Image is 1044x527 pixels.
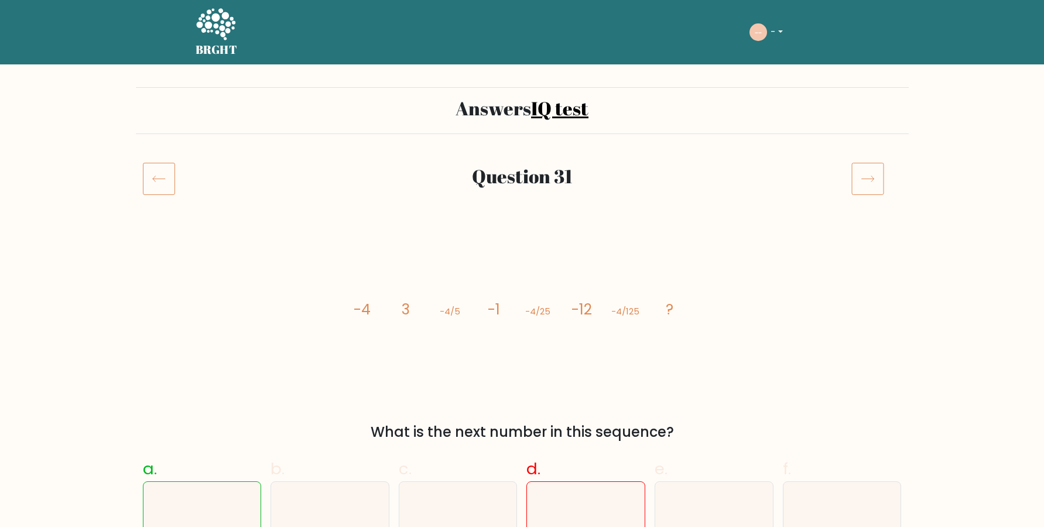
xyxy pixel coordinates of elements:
[611,305,639,317] tspan: -4/125
[526,457,540,480] span: d.
[655,457,668,480] span: e.
[439,305,460,317] tspan: -4/5
[143,457,157,480] span: a.
[755,25,762,39] text: --
[402,299,410,320] tspan: 3
[783,457,791,480] span: f.
[196,43,238,57] h5: BRGHT
[665,299,673,320] tspan: ?
[531,95,588,121] a: IQ test
[487,299,499,320] tspan: -1
[207,165,837,187] h2: Question 31
[767,25,786,40] button: -
[525,305,550,317] tspan: -4/25
[399,457,412,480] span: c.
[571,299,591,320] tspan: -12
[353,299,370,320] tspan: -4
[196,5,238,60] a: BRGHT
[271,457,285,480] span: b.
[150,422,895,443] div: What is the next number in this sequence?
[143,97,902,119] h2: Answers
